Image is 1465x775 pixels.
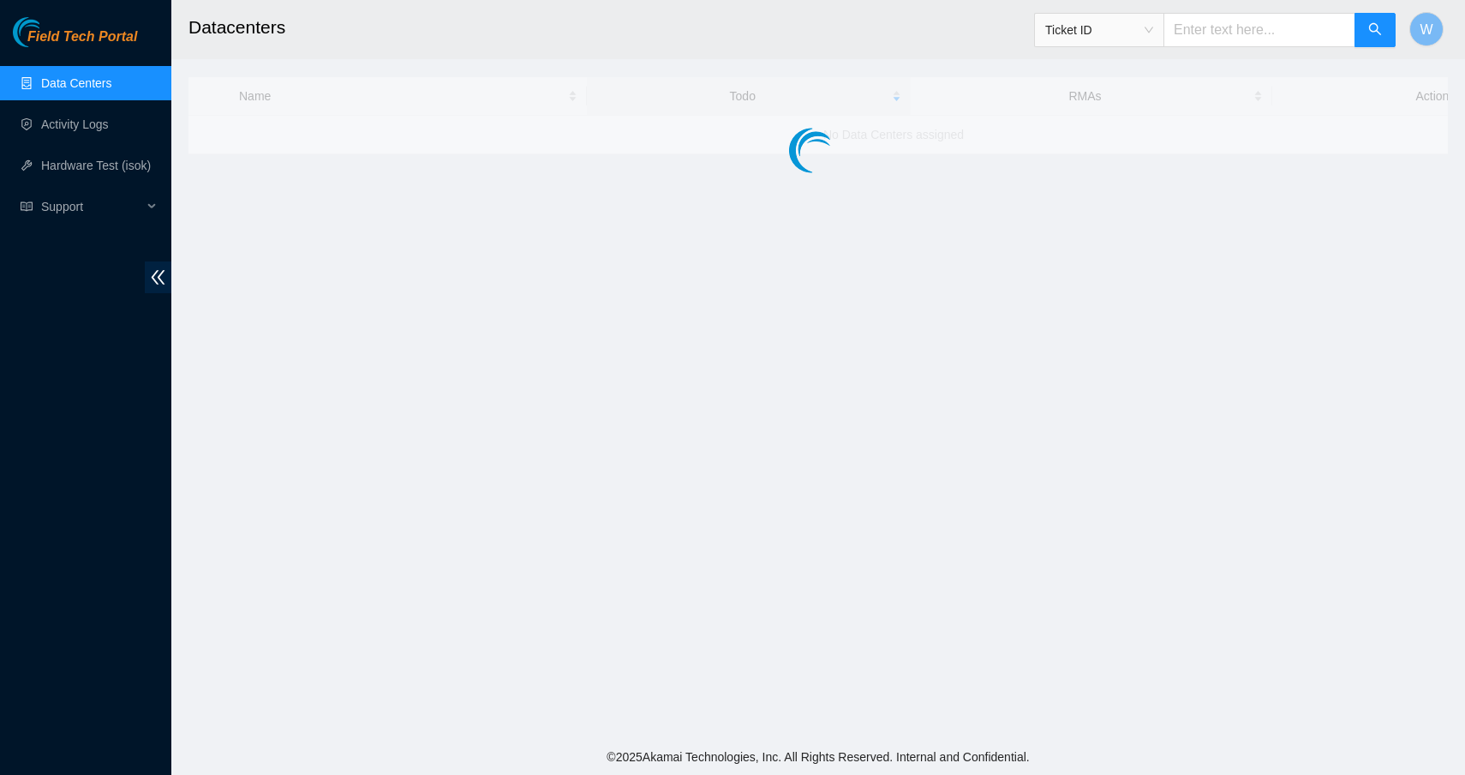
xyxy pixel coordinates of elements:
img: Akamai Technologies [13,17,87,47]
span: Ticket ID [1045,17,1153,43]
span: Support [41,189,142,224]
a: Data Centers [41,76,111,90]
a: Activity Logs [41,117,109,131]
span: Field Tech Portal [27,29,137,45]
span: read [21,201,33,213]
span: W [1420,19,1432,40]
button: W [1409,12,1444,46]
footer: © 2025 Akamai Technologies, Inc. All Rights Reserved. Internal and Confidential. [171,739,1465,775]
a: Hardware Test (isok) [41,159,151,172]
input: Enter text here... [1163,13,1355,47]
span: double-left [145,261,171,293]
button: search [1354,13,1396,47]
a: Akamai TechnologiesField Tech Portal [13,31,137,53]
span: search [1368,22,1382,39]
